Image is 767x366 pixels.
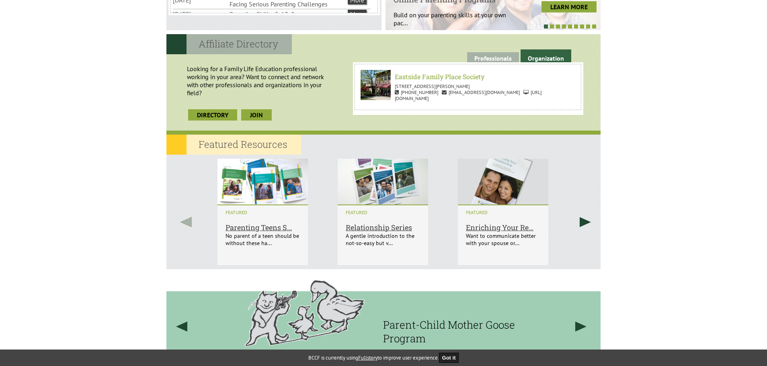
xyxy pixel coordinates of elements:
[383,318,529,345] h3: Parent-Child Mother Goose Program
[458,155,548,204] img: Enriching Your Relationship
[226,232,300,247] p: No parent of a teen should be without these ha...
[394,11,514,27] p: Build on your parenting skills at your own pac...
[541,1,597,12] a: LEARN MORE
[358,354,377,361] a: Fullstory
[348,10,367,18] a: More
[395,89,542,101] span: [URL][DOMAIN_NAME]
[466,209,540,215] i: FEATURED
[166,34,292,54] h2: Affiliate Directory
[467,52,519,65] a: Professionals
[226,209,300,215] i: FEATURED
[173,9,228,19] li: [DATE]
[521,49,571,65] a: Organization
[346,232,420,247] p: A gentle introduction to the not-so-easy but v...
[226,205,300,232] a: Parenting Teens S...
[466,232,540,247] p: Want to communicate better with your spouse or...
[361,83,575,89] p: [STREET_ADDRESS][PERSON_NAME]
[166,135,301,155] h2: Featured Resources
[171,61,349,101] p: Looking for a Family Life Education professional working in your area? Want to connect and networ...
[442,89,520,95] span: [EMAIL_ADDRESS][DOMAIN_NAME]
[338,155,428,204] img: Relationship Series
[241,109,272,121] a: join
[439,353,459,363] button: Got it
[361,70,414,100] img: Eastside Family Place Society Anda Gavala
[395,89,439,95] span: [PHONE_NUMBER]
[357,66,579,108] a: Eastside Family Place Society Anda Gavala Eastside Family Place Society [STREET_ADDRESS][PERSON_N...
[230,9,346,19] li: Parenting Skills: 5-13, 2
[363,72,572,81] h6: Eastside Family Place Society
[346,209,420,215] i: FEATURED
[346,205,420,232] a: Relationship Series
[188,109,237,121] a: Directory
[217,155,308,204] img: Parenting Teens Series
[225,269,379,355] img: History Filler Image
[466,205,540,232] a: Enriching Your Re...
